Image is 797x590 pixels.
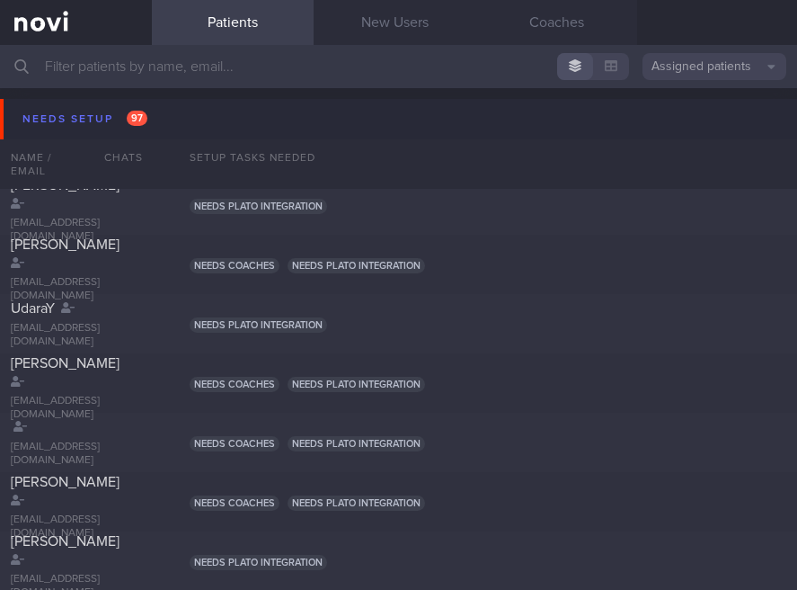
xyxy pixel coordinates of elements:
div: Setup tasks needed [179,139,797,175]
span: Needs coaches [190,377,279,392]
span: Needs plato integration [288,377,425,392]
div: [EMAIL_ADDRESS][DOMAIN_NAME] [11,441,141,468]
span: Needs plato integration [288,496,425,511]
span: Needs plato integration [288,258,425,273]
span: UdaraY [11,301,55,316]
div: [EMAIL_ADDRESS][DOMAIN_NAME] [11,395,141,422]
div: [EMAIL_ADDRESS][DOMAIN_NAME] [11,514,141,541]
span: Needs plato integration [190,199,327,214]
span: Needs plato integration [190,317,327,333]
span: [PERSON_NAME] [11,356,120,371]
button: Assigned patients [642,53,786,80]
span: Needs plato integration [288,436,425,451]
span: [PERSON_NAME] [11,237,120,252]
div: Chats [80,139,152,175]
span: Needs coaches [190,436,279,451]
span: 97 [127,111,147,126]
div: [EMAIL_ADDRESS][DOMAIN_NAME] [11,322,141,349]
span: [PERSON_NAME] [11,534,120,549]
span: [PERSON_NAME] [11,475,120,489]
span: Needs coaches [190,258,279,273]
div: [EMAIL_ADDRESS][DOMAIN_NAME] [11,276,141,303]
span: Needs plato integration [190,555,327,570]
div: [EMAIL_ADDRESS][DOMAIN_NAME] [11,217,141,244]
span: Needs coaches [190,496,279,511]
div: Needs setup [18,107,152,131]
